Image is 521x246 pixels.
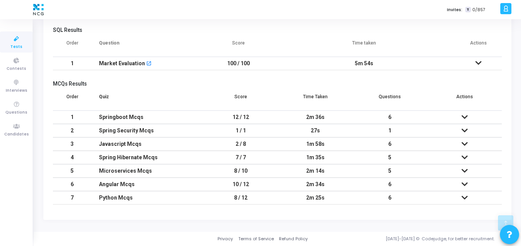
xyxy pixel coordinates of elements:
img: logo [31,2,46,17]
span: T [465,7,470,13]
div: Market Evaluation [99,57,145,70]
div: [DATE]-[DATE] © Codejudge, for better recruitment. [308,236,511,242]
div: Angular Mcqs [99,178,196,191]
td: 10 / 12 [204,178,278,191]
th: Question [91,35,204,57]
th: Questions [353,89,427,111]
div: Javascript Mcqs [99,138,196,150]
th: Actions [455,35,502,57]
div: 27s [286,124,345,137]
div: Microservices Mcqs [99,165,196,177]
th: Time taken [273,35,455,57]
td: 4 [53,151,91,164]
td: 6 [353,111,427,124]
td: 8 / 12 [204,191,278,205]
h5: SQL Results [53,27,502,33]
div: Spring Hibernate Mcqs [99,151,196,164]
td: 6 [53,178,91,191]
td: 1 [353,124,427,137]
th: Actions [427,89,502,111]
td: 12 / 12 [204,111,278,124]
td: 7 [53,191,91,205]
label: Invites: [447,7,462,13]
th: Score [204,89,278,111]
span: Contests [7,66,26,72]
a: Privacy [218,236,233,242]
td: 6 [353,191,427,205]
td: 1 [53,111,91,124]
td: 2 / 8 [204,137,278,151]
span: Tests [10,44,22,50]
td: 1 / 1 [204,124,278,137]
td: 5 [353,151,427,164]
span: Questions [5,109,27,116]
a: Refund Policy [279,236,308,242]
div: 1m 58s [286,138,345,150]
mat-icon: open_in_new [146,61,152,67]
td: 5m 54s [273,57,455,70]
div: 2m 36s [286,111,345,124]
span: Candidates [4,131,29,138]
td: 100 / 100 [204,57,273,70]
th: Score [204,35,273,57]
th: Order [53,89,91,111]
div: 2m 25s [286,192,345,204]
td: 1 [53,57,91,70]
td: 8 / 10 [204,164,278,178]
td: 2 [53,124,91,137]
div: 2m 14s [286,165,345,177]
a: Terms of Service [238,236,274,242]
td: 3 [53,137,91,151]
th: Time Taken [278,89,353,111]
div: 2m 34s [286,178,345,191]
div: Python Mcqs [99,192,196,204]
td: 6 [353,178,427,191]
h5: MCQs Results [53,81,502,87]
td: 5 [353,164,427,178]
span: 0/857 [472,7,485,13]
span: Interviews [6,88,27,94]
th: Order [53,35,91,57]
div: Spring Security Mcqs [99,124,196,137]
td: 7 / 7 [204,151,278,164]
div: 1m 35s [286,151,345,164]
td: 5 [53,164,91,178]
td: 6 [353,137,427,151]
div: Springboot Mcqs [99,111,196,124]
th: Quiz [91,89,204,111]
